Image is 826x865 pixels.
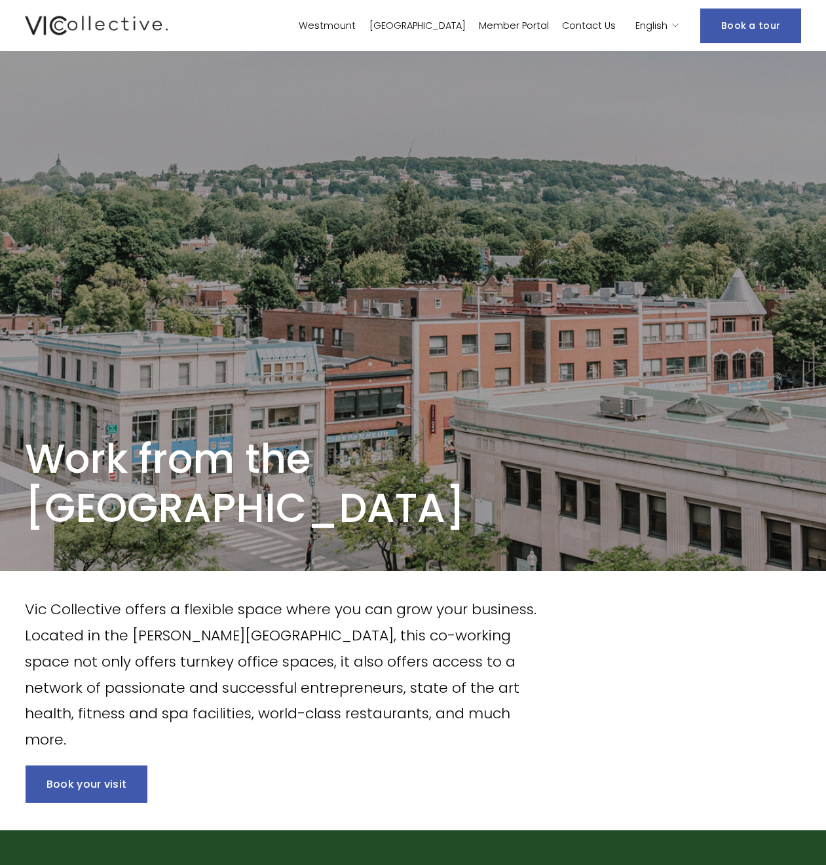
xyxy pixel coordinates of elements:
[25,431,465,536] span: Work from the [GEOGRAPHIC_DATA]
[635,16,681,35] div: language picker
[635,17,667,34] span: English
[25,13,168,38] img: Vic Collective
[562,16,616,35] a: Contact Us
[25,597,540,752] p: Vic Collective offers a flexible space where you can grow your business. Located in the [PERSON_N...
[479,16,549,35] a: Member Portal
[369,16,466,35] a: [GEOGRAPHIC_DATA]
[700,9,801,43] a: Book a tour
[26,765,148,803] a: Book your visit
[299,16,356,35] a: Westmount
